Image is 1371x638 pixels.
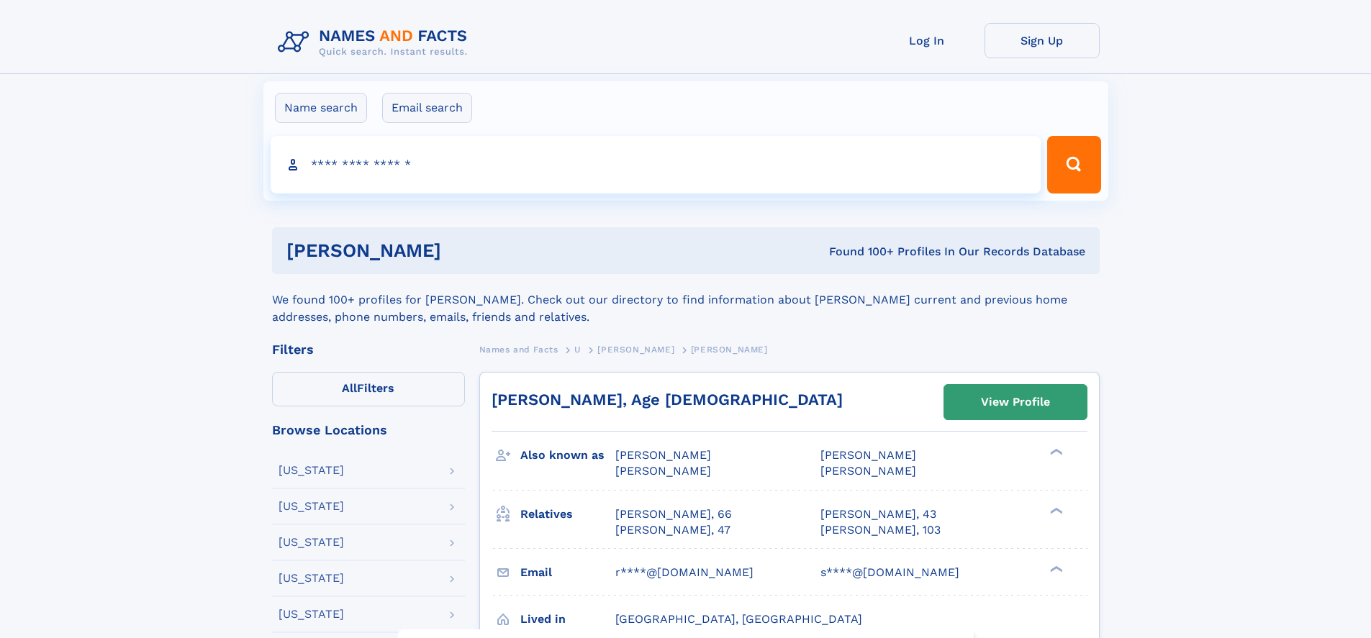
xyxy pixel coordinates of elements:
[944,385,1087,419] a: View Profile
[520,443,615,468] h3: Also known as
[635,244,1085,260] div: Found 100+ Profiles In Our Records Database
[279,537,344,548] div: [US_STATE]
[574,340,582,358] a: U
[981,386,1050,419] div: View Profile
[492,391,843,409] a: [PERSON_NAME], Age [DEMOGRAPHIC_DATA]
[985,23,1100,58] a: Sign Up
[615,612,862,626] span: [GEOGRAPHIC_DATA], [GEOGRAPHIC_DATA]
[1046,564,1064,573] div: ❯
[520,607,615,632] h3: Lived in
[272,372,465,406] label: Filters
[272,274,1100,326] div: We found 100+ profiles for [PERSON_NAME]. Check out our directory to find information about [PERS...
[615,522,730,538] a: [PERSON_NAME], 47
[1046,506,1064,515] div: ❯
[1046,447,1064,457] div: ❯
[275,93,367,123] label: Name search
[820,448,916,462] span: [PERSON_NAME]
[272,23,479,62] img: Logo Names and Facts
[272,424,465,437] div: Browse Locations
[279,573,344,584] div: [US_STATE]
[869,23,985,58] a: Log In
[520,560,615,585] h3: Email
[820,522,941,538] a: [PERSON_NAME], 103
[615,506,732,522] a: [PERSON_NAME], 66
[286,242,635,260] h1: [PERSON_NAME]
[279,609,344,620] div: [US_STATE]
[615,464,711,478] span: [PERSON_NAME]
[382,93,472,123] label: Email search
[272,343,465,356] div: Filters
[820,464,916,478] span: [PERSON_NAME]
[479,340,558,358] a: Names and Facts
[271,136,1041,193] input: search input
[342,381,357,395] span: All
[520,502,615,527] h3: Relatives
[691,345,768,355] span: [PERSON_NAME]
[597,340,674,358] a: [PERSON_NAME]
[574,345,582,355] span: U
[820,506,936,522] a: [PERSON_NAME], 43
[1047,136,1100,193] button: Search Button
[279,501,344,512] div: [US_STATE]
[615,448,711,462] span: [PERSON_NAME]
[279,465,344,476] div: [US_STATE]
[597,345,674,355] span: [PERSON_NAME]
